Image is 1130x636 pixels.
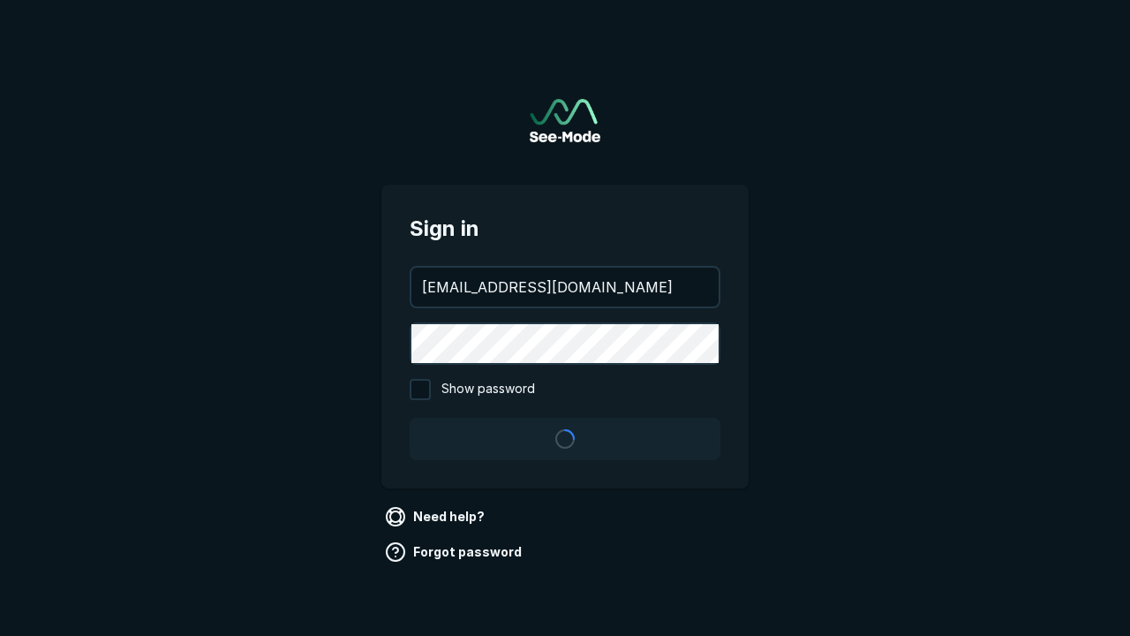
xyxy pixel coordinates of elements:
span: Show password [441,379,535,400]
img: See-Mode Logo [530,99,600,142]
a: Forgot password [381,538,529,566]
a: Need help? [381,503,492,531]
input: your@email.com [411,268,719,307]
a: Go to sign in [530,99,600,142]
span: Sign in [410,213,720,245]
